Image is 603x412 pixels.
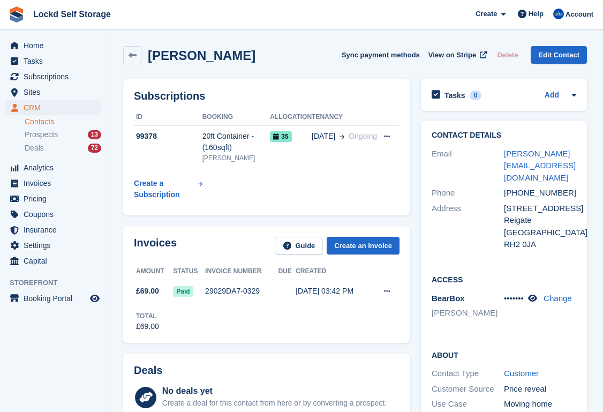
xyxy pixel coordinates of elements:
a: menu [5,160,101,175]
div: [STREET_ADDRESS] [504,203,576,215]
span: Create [476,9,497,19]
div: RH2 0JA [504,238,576,251]
a: menu [5,191,101,206]
h2: Invoices [134,237,177,254]
h2: Contact Details [432,131,576,140]
th: Due [278,263,296,280]
th: Created [296,263,371,280]
div: [DATE] 03:42 PM [296,286,371,297]
a: Lockd Self Storage [29,5,115,23]
span: Ongoing [349,132,377,140]
span: Help [529,9,544,19]
span: ••••••• [504,294,524,303]
div: £69.00 [136,321,159,332]
span: Capital [24,253,88,268]
span: Analytics [24,160,88,175]
img: stora-icon-8386f47178a22dfd0bd8f6a31ec36ba5ce8667c1dd55bd0f319d3a0aa187defe.svg [9,6,25,23]
a: Guide [276,237,323,254]
a: menu [5,54,101,69]
div: Moving home [504,398,576,410]
h2: Subscriptions [134,90,400,102]
span: Insurance [24,222,88,237]
th: Status [173,263,205,280]
div: 13 [88,130,101,139]
a: Change [544,294,572,303]
span: Tasks [24,54,88,69]
div: Customer Source [432,383,504,395]
div: Total [136,311,159,321]
span: Settings [24,238,88,253]
a: Prospects 13 [25,129,101,140]
span: £69.00 [136,286,159,297]
a: menu [5,238,101,253]
span: CRM [24,100,88,115]
th: Amount [134,263,173,280]
th: ID [134,109,202,126]
h2: About [432,349,576,360]
span: Account [566,9,593,20]
th: Booking [202,109,270,126]
a: Edit Contact [531,46,587,64]
span: Subscriptions [24,69,88,84]
div: Phone [432,187,504,199]
span: Home [24,38,88,53]
div: Use Case [432,398,504,410]
button: Delete [493,46,522,64]
a: menu [5,291,101,306]
a: menu [5,207,101,222]
li: [PERSON_NAME] [432,307,504,319]
a: menu [5,85,101,100]
a: Contacts [25,117,101,127]
div: Contact Type [432,368,504,380]
span: Invoices [24,176,88,191]
a: Add [545,89,559,102]
th: Allocation [270,109,312,126]
a: View on Stripe [424,46,489,64]
span: Deals [25,143,44,153]
div: Address [432,203,504,251]
h2: Deals [134,364,162,377]
div: Create a Subscription [134,178,195,200]
span: Paid [173,286,193,297]
div: No deals yet [162,385,387,398]
span: 35 [270,131,291,142]
div: 72 [88,144,101,153]
th: Invoice number [205,263,278,280]
button: Sync payment methods [342,46,420,64]
a: menu [5,38,101,53]
div: 29029DA7-0329 [205,286,278,297]
div: [GEOGRAPHIC_DATA] [504,227,576,239]
img: Jonny Bleach [553,9,564,19]
a: menu [5,222,101,237]
span: Pricing [24,191,88,206]
span: View on Stripe [428,50,476,61]
h2: [PERSON_NAME] [148,48,255,63]
a: menu [5,69,101,84]
span: Booking Portal [24,291,88,306]
a: Create an Invoice [327,237,400,254]
div: 0 [470,91,482,100]
div: Reigate [504,214,576,227]
div: Email [432,148,504,184]
h2: Access [432,274,576,284]
div: 99378 [134,131,202,142]
span: Coupons [24,207,88,222]
div: Create a deal for this contact from here or by converting a prospect. [162,398,387,409]
span: Prospects [25,130,58,140]
span: BearBox [432,294,465,303]
a: Create a Subscription [134,174,202,205]
a: [PERSON_NAME][EMAIL_ADDRESS][DOMAIN_NAME] [504,149,576,182]
span: Sites [24,85,88,100]
div: [PERSON_NAME] [202,153,270,163]
th: Tenancy [312,109,377,126]
span: [DATE] [312,131,335,142]
a: menu [5,253,101,268]
a: menu [5,176,101,191]
div: [PHONE_NUMBER] [504,187,576,199]
div: Price reveal [504,383,576,395]
h2: Tasks [444,91,465,100]
a: Deals 72 [25,143,101,154]
a: menu [5,100,101,115]
div: 20ft Container - (160sqft) [202,131,270,153]
a: Customer [504,369,539,378]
